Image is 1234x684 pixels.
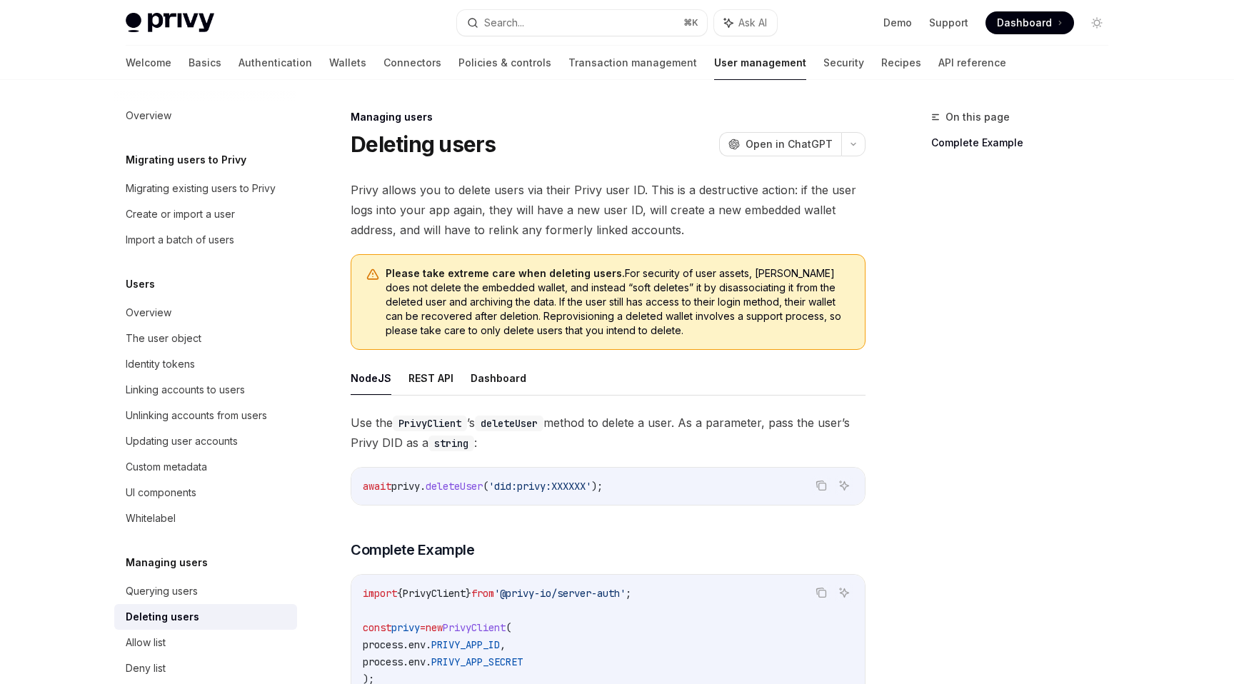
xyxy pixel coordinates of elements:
[443,621,506,634] span: PrivyClient
[114,103,297,129] a: Overview
[126,583,198,600] div: Querying users
[114,227,297,253] a: Import a batch of users
[126,433,238,450] div: Updating user accounts
[835,476,853,495] button: Ask AI
[568,46,697,80] a: Transaction management
[126,407,267,424] div: Unlinking accounts from users
[835,583,853,602] button: Ask AI
[945,109,1010,126] span: On this page
[239,46,312,80] a: Authentication
[812,476,831,495] button: Copy the contents from the code block
[431,655,523,668] span: PRIVY_APP_SECRET
[114,454,297,480] a: Custom metadata
[351,180,866,240] span: Privy allows you to delete users via their Privy user ID. This is a destructive action: if the us...
[738,16,767,30] span: Ask AI
[126,330,201,347] div: The user object
[466,587,471,600] span: }
[985,11,1074,34] a: Dashboard
[114,506,297,531] a: Whitelabel
[114,403,297,428] a: Unlinking accounts from users
[488,480,591,493] span: 'did:privy:XXXXXX'
[114,300,297,326] a: Overview
[483,480,488,493] span: (
[126,608,199,625] div: Deleting users
[500,638,506,651] span: ,
[126,381,245,398] div: Linking accounts to users
[363,480,391,493] span: await
[126,660,166,677] div: Deny list
[823,46,864,80] a: Security
[683,17,698,29] span: ⌘ K
[471,361,526,395] button: Dashboard
[1085,11,1108,34] button: Toggle dark mode
[386,267,625,279] strong: Please take extreme care when deleting users.
[114,176,297,201] a: Migrating existing users to Privy
[126,304,171,321] div: Overview
[391,621,420,634] span: privy
[114,480,297,506] a: UI components
[426,480,483,493] span: deleteUser
[351,540,474,560] span: Complete Example
[403,587,466,600] span: PrivyClient
[881,46,921,80] a: Recipes
[746,137,833,151] span: Open in ChatGPT
[403,655,408,668] span: .
[126,13,214,33] img: light logo
[126,231,234,248] div: Import a batch of users
[126,206,235,223] div: Create or import a user
[426,655,431,668] span: .
[126,484,196,501] div: UI components
[114,428,297,454] a: Updating user accounts
[408,638,426,651] span: env
[471,587,494,600] span: from
[929,16,968,30] a: Support
[457,10,707,36] button: Search...⌘K
[883,16,912,30] a: Demo
[363,587,397,600] span: import
[126,107,171,124] div: Overview
[431,638,500,651] span: PRIVY_APP_ID
[351,413,866,453] span: Use the ’s method to delete a user. As a parameter, pass the user’s Privy DID as a :
[363,655,403,668] span: process
[126,180,276,197] div: Migrating existing users to Privy
[114,201,297,227] a: Create or import a user
[386,266,851,338] span: For security of user assets, [PERSON_NAME] does not delete the embedded wallet, and instead “soft...
[997,16,1052,30] span: Dashboard
[366,268,380,282] svg: Warning
[403,638,408,651] span: .
[420,621,426,634] span: =
[626,587,631,600] span: ;
[591,480,603,493] span: );
[408,361,453,395] button: REST API
[351,110,866,124] div: Managing users
[397,587,403,600] span: {
[938,46,1006,80] a: API reference
[126,46,171,80] a: Welcome
[351,361,391,395] button: NodeJS
[114,630,297,655] a: Allow list
[126,356,195,373] div: Identity tokens
[126,458,207,476] div: Custom metadata
[126,554,208,571] h5: Managing users
[426,621,443,634] span: new
[363,638,403,651] span: process
[426,638,431,651] span: .
[428,436,474,451] code: string
[363,621,391,634] span: const
[420,480,426,493] span: .
[391,480,420,493] span: privy
[126,634,166,651] div: Allow list
[393,416,467,431] code: PrivyClient
[458,46,551,80] a: Policies & controls
[494,587,626,600] span: '@privy-io/server-auth'
[126,276,155,293] h5: Users
[714,46,806,80] a: User management
[114,604,297,630] a: Deleting users
[812,583,831,602] button: Copy the contents from the code block
[408,655,426,668] span: env
[506,621,511,634] span: (
[714,10,777,36] button: Ask AI
[114,377,297,403] a: Linking accounts to users
[126,510,176,527] div: Whitelabel
[114,351,297,377] a: Identity tokens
